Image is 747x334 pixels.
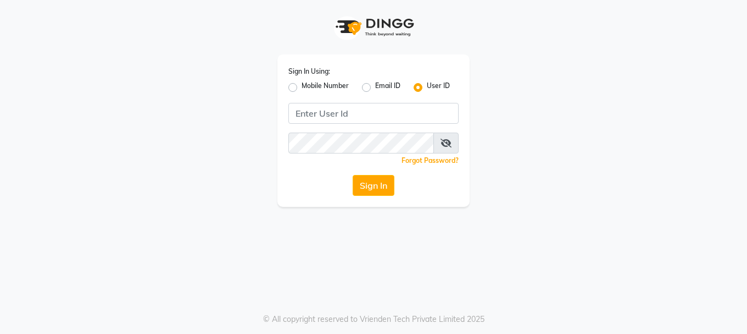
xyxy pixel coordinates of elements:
[288,103,459,124] input: Username
[353,175,394,196] button: Sign In
[402,156,459,165] a: Forgot Password?
[330,11,417,43] img: logo1.svg
[288,67,330,76] label: Sign In Using:
[427,81,450,94] label: User ID
[375,81,400,94] label: Email ID
[302,81,349,94] label: Mobile Number
[288,133,434,154] input: Username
